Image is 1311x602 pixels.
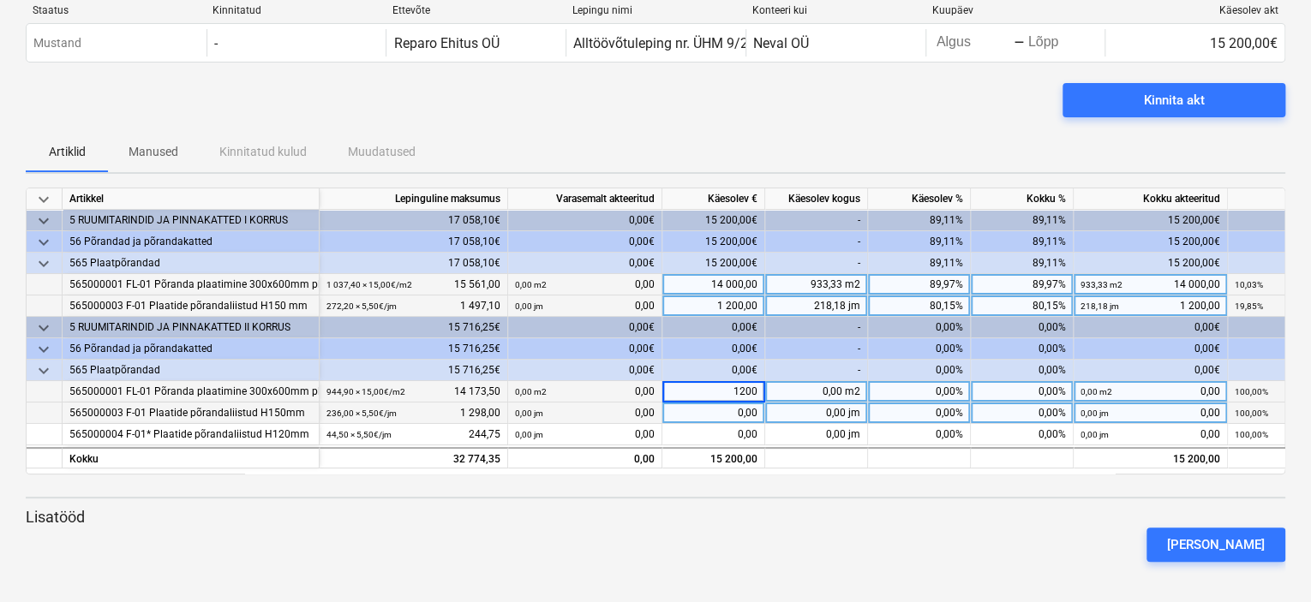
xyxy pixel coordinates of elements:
[1081,295,1220,317] div: 1 200,00
[933,31,1014,55] input: Algus
[33,339,54,360] span: keyboard_arrow_down
[63,447,320,468] div: Kokku
[868,188,971,210] div: Käesolev %
[1081,424,1220,445] div: 0,00
[1074,338,1228,360] div: 0,00€
[320,360,508,381] div: 15 716,25€
[572,4,739,16] div: Lepingu nimi
[1235,301,1263,311] small: 19,85%
[662,231,765,253] div: 15 200,00€
[26,507,1285,527] p: Lisatööd
[515,301,543,311] small: 0,00 jm
[662,447,765,468] div: 15 200,00
[662,317,765,338] div: 0,00€
[515,387,547,396] small: 0,00 m2
[515,424,655,445] div: 0,00
[33,4,199,16] div: Staatus
[69,295,312,317] div: 565000003 F-01 Plaatide põrandaliistud H150 mm
[320,317,508,338] div: 15 716,25€
[868,402,971,424] div: 0,00%
[326,295,500,317] div: 1 497,10
[326,430,392,439] small: 44,50 × 5,50€ / jm
[1235,408,1268,418] small: 100,00%
[508,188,662,210] div: Varasemalt akteeritud
[69,360,312,381] div: 565 Plaatpõrandad
[69,338,312,360] div: 56 Põrandad ja põrandakatted
[765,338,868,360] div: -
[971,295,1074,317] div: 80,15%
[868,231,971,253] div: 89,11%
[662,338,765,360] div: 0,00€
[515,430,543,439] small: 0,00 jm
[508,253,662,274] div: 0,00€
[1081,280,1122,289] small: 933,33 m2
[1081,274,1220,295] div: 14 000,00
[971,402,1074,424] div: 0,00%
[971,274,1074,295] div: 89,97%
[662,274,765,295] div: 14 000,00
[69,274,312,295] div: 565000001 FL-01 Põranda plaatimine 300x600mm plaat
[326,381,500,402] div: 14 173,50
[1074,360,1228,381] div: 0,00€
[33,253,54,274] span: keyboard_arrow_down
[1081,387,1112,396] small: 0,00 m2
[1235,430,1268,439] small: 100,00%
[868,210,971,231] div: 89,11%
[46,143,87,161] p: Artiklid
[508,317,662,338] div: 0,00€
[508,231,662,253] div: 0,00€
[971,381,1074,402] div: 0,00%
[765,274,868,295] div: 933,33 m2
[69,317,312,338] div: 5 RUUMITARINDID JA PINNAKATTED II KORRUS
[971,253,1074,274] div: 89,11%
[1074,210,1228,231] div: 15 200,00€
[971,424,1074,445] div: 0,00%
[752,4,919,16] div: Konteeri kui
[765,210,868,231] div: -
[1074,317,1228,338] div: 0,00€
[33,361,54,381] span: keyboard_arrow_down
[1081,402,1220,424] div: 0,00
[1104,29,1284,57] div: 15 200,00€
[765,188,868,210] div: Käesolev kogus
[868,274,971,295] div: 89,97%
[971,210,1074,231] div: 89,11%
[69,231,312,253] div: 56 Põrandad ja põrandakatted
[69,402,312,424] div: 565000003 F-01 Plaatide põrandaliistud H150mm
[320,338,508,360] div: 15 716,25€
[765,424,868,445] div: 0,00 jm
[868,295,971,317] div: 80,15%
[1063,83,1285,117] button: Kinnita akt
[320,231,508,253] div: 17 058,10€
[971,360,1074,381] div: 0,00%
[326,301,397,311] small: 272,20 × 5,50€ / jm
[971,231,1074,253] div: 89,11%
[765,402,868,424] div: 0,00 jm
[1144,89,1205,111] div: Kinnita akt
[662,253,765,274] div: 15 200,00€
[508,360,662,381] div: 0,00€
[320,188,508,210] div: Lepinguline maksumus
[1167,533,1265,556] div: [PERSON_NAME]
[662,210,765,231] div: 15 200,00€
[33,232,54,253] span: keyboard_arrow_down
[868,360,971,381] div: 0,00%
[765,295,868,317] div: 218,18 jm
[515,280,547,289] small: 0,00 m2
[971,188,1074,210] div: Kokku %
[971,317,1074,338] div: 0,00%
[1081,430,1109,439] small: 0,00 jm
[753,35,809,51] div: Neval OÜ
[765,381,868,402] div: 0,00 m2
[1081,381,1220,402] div: 0,00
[573,35,793,51] div: Alltöövõtuleping nr. ÜHM 9/25 Neval
[1074,447,1228,468] div: 15 200,00
[213,4,379,16] div: Kinnitatud
[393,35,499,51] div: Reparo Ehitus OÜ
[868,317,971,338] div: 0,00%
[1074,231,1228,253] div: 15 200,00€
[868,381,971,402] div: 0,00%
[320,210,508,231] div: 17 058,10€
[515,402,655,424] div: 0,00
[1074,253,1228,274] div: 15 200,00€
